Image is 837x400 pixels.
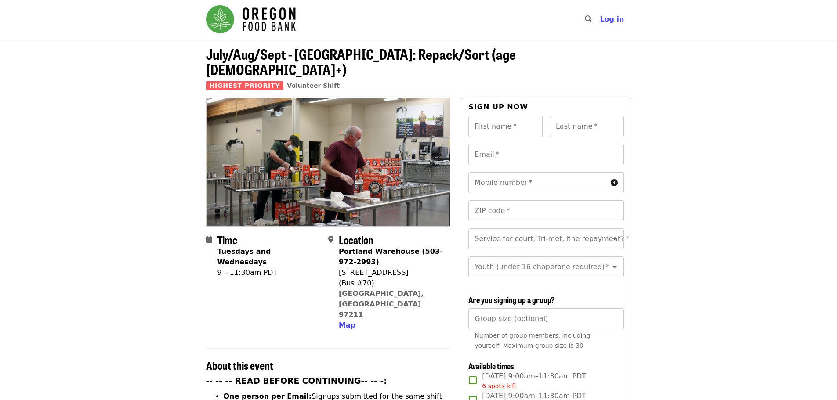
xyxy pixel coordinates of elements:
[328,235,333,244] i: map-marker-alt icon
[468,308,623,329] input: [object Object]
[287,82,340,89] a: Volunteer Shift
[339,232,373,247] span: Location
[339,247,443,266] strong: Portland Warehouse (503-972-2993)
[207,98,450,226] img: July/Aug/Sept - Portland: Repack/Sort (age 16+) organized by Oregon Food Bank
[206,376,387,386] strong: -- -- -- READ BEFORE CONTINUING-- -- -:
[206,5,296,33] img: Oregon Food Bank - Home
[597,9,604,30] input: Search
[339,289,424,319] a: [GEOGRAPHIC_DATA], [GEOGRAPHIC_DATA] 97211
[609,261,621,273] button: Open
[468,172,607,193] input: Mobile number
[609,233,621,245] button: Open
[468,144,623,165] input: Email
[217,247,271,266] strong: Tuesdays and Wednesdays
[217,267,321,278] div: 9 – 11:30am PDT
[468,103,528,111] span: Sign up now
[339,321,355,329] span: Map
[468,294,555,305] span: Are you signing up a group?
[482,371,586,391] span: [DATE] 9:00am–11:30am PDT
[339,320,355,331] button: Map
[550,116,624,137] input: Last name
[482,382,516,389] span: 6 spots left
[468,360,514,371] span: Available times
[206,235,212,244] i: calendar icon
[339,267,443,278] div: [STREET_ADDRESS]
[468,116,543,137] input: First name
[600,15,624,23] span: Log in
[217,232,237,247] span: Time
[206,357,273,373] span: About this event
[468,200,623,221] input: ZIP code
[593,11,631,28] button: Log in
[611,179,618,187] i: circle-info icon
[585,15,592,23] i: search icon
[206,81,284,90] span: Highest Priority
[206,43,516,79] span: July/Aug/Sept - [GEOGRAPHIC_DATA]: Repack/Sort (age [DEMOGRAPHIC_DATA]+)
[475,332,590,349] span: Number of group members, including yourself. Maximum group size is 30
[339,278,443,288] div: (Bus #70)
